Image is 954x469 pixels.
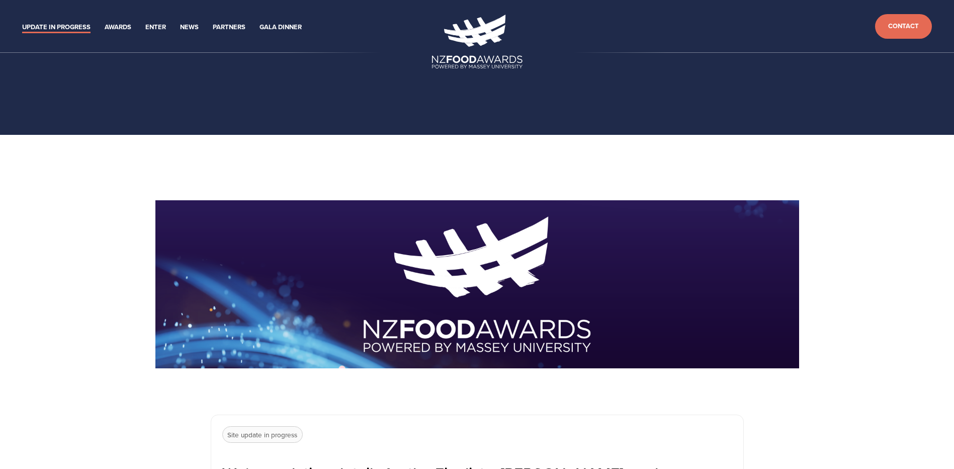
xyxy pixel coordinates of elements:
a: News [180,22,199,33]
a: Gala Dinner [259,22,302,33]
p: Site update in progress [222,426,303,443]
a: Awards [105,22,131,33]
a: Enter [145,22,166,33]
a: Contact [875,14,932,39]
a: Partners [213,22,245,33]
a: Update in Progress [22,22,91,33]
